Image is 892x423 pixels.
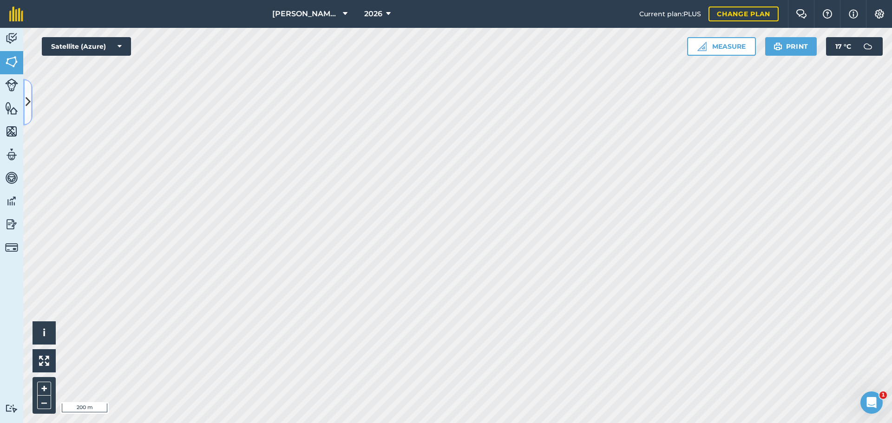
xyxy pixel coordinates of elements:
[859,37,877,56] img: svg+xml;base64,PD94bWwgdmVyc2lvbj0iMS4wIiBlbmNvZGluZz0idXRmLTgiPz4KPCEtLSBHZW5lcmF0b3I6IEFkb2JlIE...
[33,321,56,345] button: i
[639,9,701,19] span: Current plan : PLUS
[822,9,833,19] img: A question mark icon
[5,171,18,185] img: svg+xml;base64,PD94bWwgdmVyc2lvbj0iMS4wIiBlbmNvZGluZz0idXRmLTgiPz4KPCEtLSBHZW5lcmF0b3I6IEFkb2JlIE...
[774,41,782,52] img: svg+xml;base64,PHN2ZyB4bWxucz0iaHR0cDovL3d3dy53My5vcmcvMjAwMC9zdmciIHdpZHRoPSIxOSIgaGVpZ2h0PSIyNC...
[5,194,18,208] img: svg+xml;base64,PD94bWwgdmVyc2lvbj0iMS4wIiBlbmNvZGluZz0idXRmLTgiPz4KPCEtLSBHZW5lcmF0b3I6IEFkb2JlIE...
[5,124,18,138] img: svg+xml;base64,PHN2ZyB4bWxucz0iaHR0cDovL3d3dy53My5vcmcvMjAwMC9zdmciIHdpZHRoPSI1NiIgaGVpZ2h0PSI2MC...
[796,9,807,19] img: Two speech bubbles overlapping with the left bubble in the forefront
[5,78,18,91] img: svg+xml;base64,PD94bWwgdmVyc2lvbj0iMS4wIiBlbmNvZGluZz0idXRmLTgiPz4KPCEtLSBHZW5lcmF0b3I6IEFkb2JlIE...
[5,101,18,115] img: svg+xml;base64,PHN2ZyB4bWxucz0iaHR0cDovL3d3dy53My5vcmcvMjAwMC9zdmciIHdpZHRoPSI1NiIgaGVpZ2h0PSI2MC...
[9,7,23,21] img: fieldmargin Logo
[879,391,887,399] span: 1
[5,32,18,46] img: svg+xml;base64,PD94bWwgdmVyc2lvbj0iMS4wIiBlbmNvZGluZz0idXRmLTgiPz4KPCEtLSBHZW5lcmF0b3I6IEFkb2JlIE...
[5,404,18,413] img: svg+xml;base64,PD94bWwgdmVyc2lvbj0iMS4wIiBlbmNvZGluZz0idXRmLTgiPz4KPCEtLSBHZW5lcmF0b3I6IEFkb2JlIE...
[849,8,858,20] img: svg+xml;base64,PHN2ZyB4bWxucz0iaHR0cDovL3d3dy53My5vcmcvMjAwMC9zdmciIHdpZHRoPSIxNyIgaGVpZ2h0PSIxNy...
[826,37,883,56] button: 17 °C
[860,391,883,414] iframe: Intercom live chat
[697,42,707,51] img: Ruler icon
[42,37,131,56] button: Satellite (Azure)
[687,37,756,56] button: Measure
[272,8,339,20] span: [PERSON_NAME] Family Farms
[5,217,18,231] img: svg+xml;base64,PD94bWwgdmVyc2lvbj0iMS4wIiBlbmNvZGluZz0idXRmLTgiPz4KPCEtLSBHZW5lcmF0b3I6IEFkb2JlIE...
[5,241,18,254] img: svg+xml;base64,PD94bWwgdmVyc2lvbj0iMS4wIiBlbmNvZGluZz0idXRmLTgiPz4KPCEtLSBHZW5lcmF0b3I6IEFkb2JlIE...
[5,148,18,162] img: svg+xml;base64,PD94bWwgdmVyc2lvbj0iMS4wIiBlbmNvZGluZz0idXRmLTgiPz4KPCEtLSBHZW5lcmF0b3I6IEFkb2JlIE...
[364,8,382,20] span: 2026
[37,382,51,396] button: +
[765,37,817,56] button: Print
[5,55,18,69] img: svg+xml;base64,PHN2ZyB4bWxucz0iaHR0cDovL3d3dy53My5vcmcvMjAwMC9zdmciIHdpZHRoPSI1NiIgaGVpZ2h0PSI2MC...
[39,356,49,366] img: Four arrows, one pointing top left, one top right, one bottom right and the last bottom left
[708,7,779,21] a: Change plan
[874,9,885,19] img: A cog icon
[835,37,851,56] span: 17 ° C
[37,396,51,409] button: –
[43,327,46,338] span: i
